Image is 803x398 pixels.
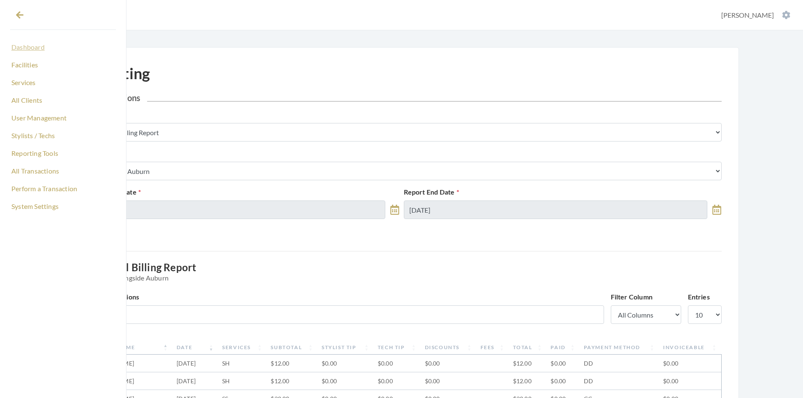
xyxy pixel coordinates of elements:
td: SH [218,355,266,372]
th: Paid: activate to sort column ascending [546,340,579,355]
td: SH [218,372,266,390]
a: Dashboard [10,40,116,54]
span: [PERSON_NAME] [721,11,774,19]
label: Entries [688,292,710,302]
td: DD [580,355,659,372]
a: All Clients [10,93,116,107]
td: $0.00 [373,372,421,390]
td: $12.00 [266,355,317,372]
th: Invoiceable: activate to sort column ascending [659,340,721,355]
label: Report End Date [404,187,459,197]
td: $12.00 [509,372,547,390]
td: $0.00 [546,355,579,372]
a: Stylists / Techs [10,128,116,143]
a: All Transactions [10,164,116,178]
td: $0.00 [546,372,579,390]
td: $0.00 [373,355,421,372]
td: $0.00 [659,372,721,390]
td: $0.00 [659,355,721,372]
td: $0.00 [421,372,476,390]
td: $0.00 [317,355,373,372]
td: [DATE] [172,372,218,390]
a: Perform a Transaction [10,182,116,196]
th: Stylist Tip: activate to sort column ascending [317,340,373,355]
th: Date: activate to sort column ascending [172,340,218,355]
th: Payment Method: activate to sort column ascending [580,340,659,355]
a: Reporting Tools [10,146,116,160]
button: [PERSON_NAME] [719,11,793,20]
td: $12.00 [509,355,547,372]
span: Facility: Morningside Auburn [82,274,722,282]
th: Resident Name: activate to sort column descending [82,340,172,355]
th: Fees: activate to sort column ascending [476,340,509,355]
input: Select Date [82,200,386,219]
input: Select Date [404,200,708,219]
a: toggle [390,200,399,219]
th: Total: activate to sort column ascending [509,340,547,355]
td: [PERSON_NAME] [82,372,172,390]
th: Tech Tip: activate to sort column ascending [373,340,421,355]
td: [PERSON_NAME] [82,355,172,372]
input: Filter... [82,305,604,324]
a: System Settings [10,199,116,214]
td: DD [580,372,659,390]
th: Subtotal: activate to sort column ascending [266,340,317,355]
th: Discounts: activate to sort column ascending [421,340,476,355]
h3: Individual Billing Report [82,262,722,282]
a: Facilities [10,58,116,72]
td: $0.00 [421,355,476,372]
td: [DATE] [172,355,218,372]
h2: Report Options [82,93,722,103]
a: User Management [10,111,116,125]
td: $0.00 [317,372,373,390]
th: Services: activate to sort column ascending [218,340,266,355]
td: $12.00 [266,372,317,390]
label: Filter Column [611,292,653,302]
a: Services [10,75,116,90]
a: toggle [712,200,721,219]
